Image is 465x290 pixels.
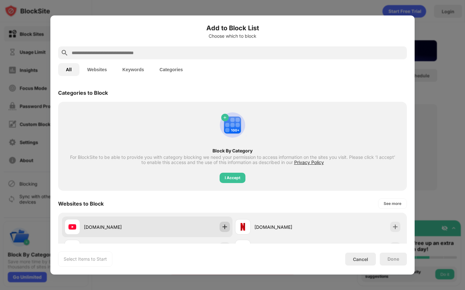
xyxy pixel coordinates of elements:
[84,224,147,230] div: [DOMAIN_NAME]
[58,200,104,207] div: Websites to Block
[254,224,318,230] div: [DOMAIN_NAME]
[294,159,324,165] span: Privacy Policy
[353,256,368,262] div: Cancel
[58,34,407,39] div: Choose which to block
[68,223,76,231] img: favicons
[217,110,248,140] img: category-add.svg
[61,49,68,57] img: search.svg
[152,63,191,76] button: Categories
[58,90,108,96] div: Categories to Block
[79,63,115,76] button: Websites
[225,175,240,181] div: I Accept
[384,200,401,207] div: See more
[64,256,107,262] div: Select Items to Start
[58,23,407,33] h6: Add to Block List
[115,63,152,76] button: Keywords
[239,223,247,231] img: favicons
[58,63,79,76] button: All
[387,256,399,262] div: Done
[70,148,395,153] div: Block By Category
[70,155,395,165] div: For BlockSite to be able to provide you with category blocking we need your permission to access ...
